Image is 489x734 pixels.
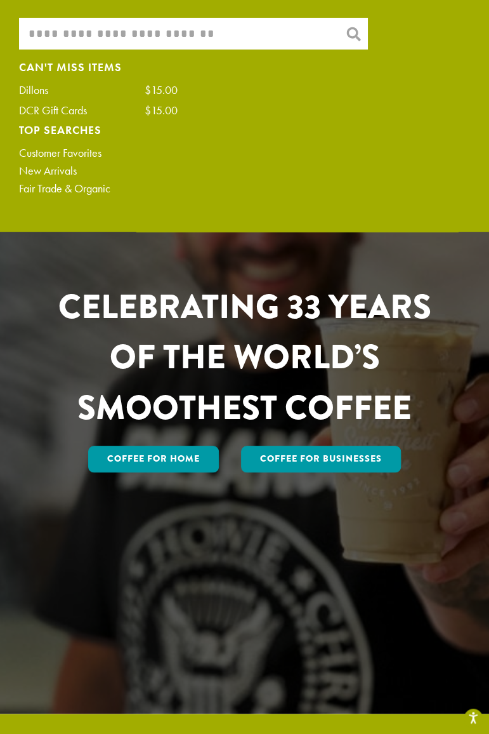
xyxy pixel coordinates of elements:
[19,105,100,116] div: DCR Gift Cards
[19,84,61,96] div: Dillons
[145,105,178,116] div: $15.00
[19,125,178,135] h4: Top Searches
[19,165,178,177] a: New Arrivals
[88,446,219,472] a: Coffee for Home
[19,183,178,194] a: Fair Trade & Organic
[19,147,178,159] a: Customer Favorites
[19,62,178,72] h4: Can't Miss Items
[145,84,178,96] div: $15.00
[49,282,441,434] h1: CELEBRATING 33 YEARS OF THE WORLD’S SMOOTHEST COFFEE
[241,446,401,472] a: Coffee For Businesses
